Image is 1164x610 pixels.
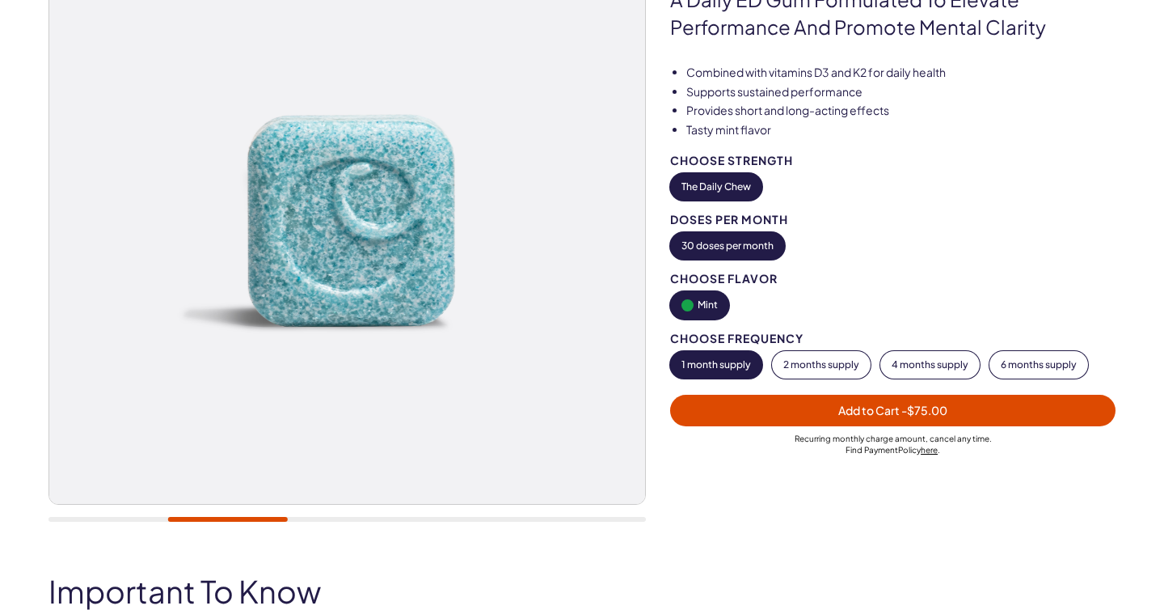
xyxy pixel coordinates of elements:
[686,122,1115,138] li: Tasty mint flavor
[670,351,762,379] button: 1 month supply
[846,445,898,455] span: Find Payment
[670,155,1115,167] div: Choose Strength
[880,351,980,379] button: 4 months supply
[901,403,947,417] span: - $75.00
[921,445,938,455] a: here
[670,333,1115,345] div: Choose Frequency
[670,291,729,320] button: Mint
[838,403,947,417] span: Add to Cart
[670,232,785,260] button: 30 doses per month
[670,395,1115,426] button: Add to Cart -$75.00
[48,574,1115,608] h2: Important To Know
[686,84,1115,100] li: Supports sustained performance
[670,214,1115,226] div: Doses per Month
[686,65,1115,81] li: Combined with vitamins D3 and K2 for daily health
[670,173,762,201] button: The Daily Chew
[670,433,1115,455] div: Recurring monthly charge amount , cancel any time. Policy .
[989,351,1088,379] button: 6 months supply
[772,351,871,379] button: 2 months supply
[686,103,1115,119] li: Provides short and long-acting effects
[670,273,1115,285] div: Choose Flavor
